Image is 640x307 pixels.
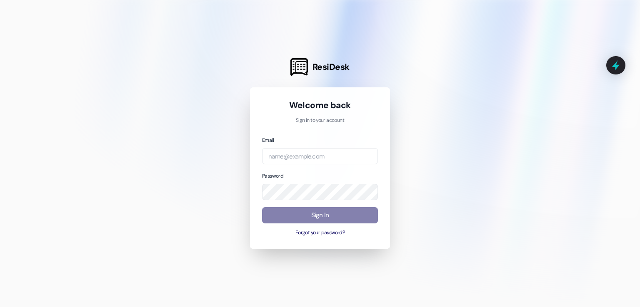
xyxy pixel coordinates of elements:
p: Sign in to your account [262,117,378,124]
img: ResiDesk Logo [290,58,308,76]
label: Password [262,173,283,179]
button: Forgot your password? [262,229,378,237]
input: name@example.com [262,148,378,164]
button: Sign In [262,207,378,223]
h1: Welcome back [262,99,378,111]
label: Email [262,137,274,144]
span: ResiDesk [312,61,350,73]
